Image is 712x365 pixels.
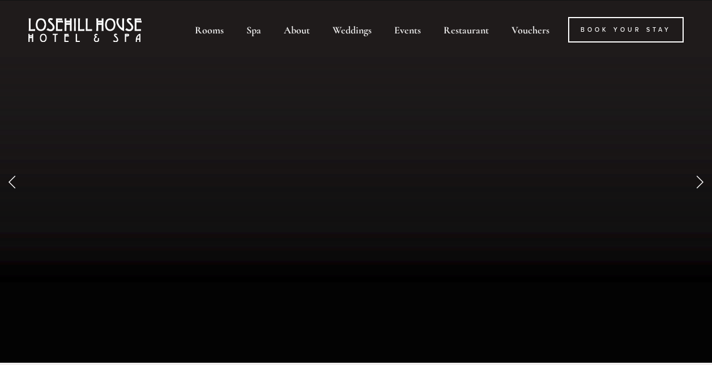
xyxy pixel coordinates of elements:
[687,164,712,198] a: Next Slide
[501,17,560,43] a: Vouchers
[433,17,499,43] div: Restaurant
[236,17,271,43] div: Spa
[384,17,431,43] div: Events
[185,17,234,43] div: Rooms
[28,18,142,42] img: Losehill House
[568,17,684,43] a: Book Your Stay
[274,17,320,43] div: About
[322,17,382,43] div: Weddings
